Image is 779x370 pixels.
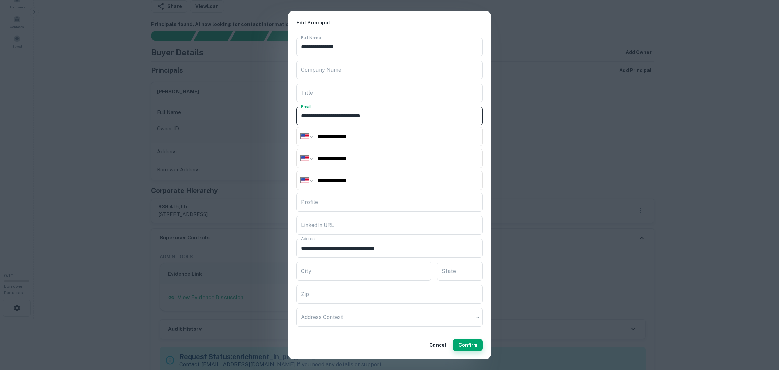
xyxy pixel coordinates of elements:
[301,236,316,241] label: Address
[427,339,449,351] button: Cancel
[301,103,312,109] label: Email
[453,339,483,351] button: Confirm
[301,34,321,40] label: Full Name
[745,316,779,348] iframe: Chat Widget
[288,11,491,35] h2: Edit Principal
[296,308,483,327] div: ​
